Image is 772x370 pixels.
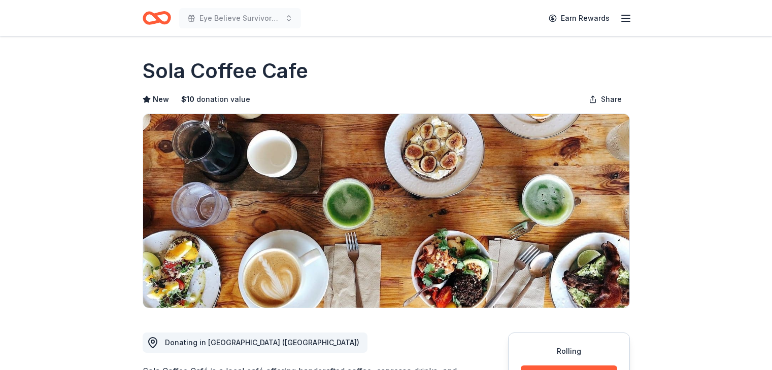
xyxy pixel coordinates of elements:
span: donation value [196,93,250,105]
span: New [153,93,169,105]
h1: Sola Coffee Cafe [143,57,308,85]
span: Eye Believe Survivorship Semiar [199,12,281,24]
button: Eye Believe Survivorship Semiar [179,8,301,28]
a: Home [143,6,171,30]
a: Earn Rewards [543,9,616,27]
img: Image for Sola Coffee Cafe [143,114,629,308]
div: Rolling [521,345,617,357]
span: $ 10 [181,93,194,105]
button: Share [581,89,630,109]
span: Share [601,93,622,105]
span: Donating in [GEOGRAPHIC_DATA] ([GEOGRAPHIC_DATA]) [165,338,359,347]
